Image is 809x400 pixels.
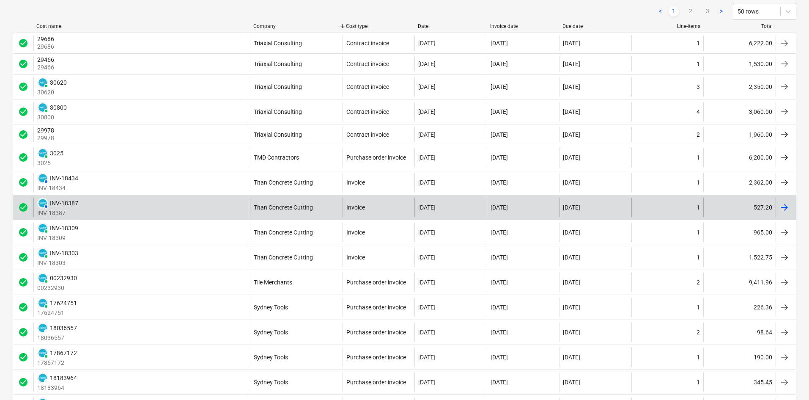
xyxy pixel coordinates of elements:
div: Contract invoice [346,40,389,47]
p: 00232930 [37,284,77,292]
div: 17867172 [50,350,77,356]
div: 29686 [37,36,54,42]
div: Invoice has been synced with Xero and its status is currently DRAFT [37,372,48,383]
div: Due date [562,23,628,29]
div: Sydney Tools [254,354,288,361]
div: Company [253,23,339,29]
img: xero.svg [38,149,47,157]
div: [DATE] [563,108,580,115]
p: 29978 [37,134,56,142]
span: check_circle [18,152,28,163]
span: check_circle [18,302,28,312]
div: [DATE] [563,131,580,138]
img: xero.svg [38,274,47,282]
div: Invoice has been synced with Xero and its status is currently PAID [37,102,48,113]
div: Chat Widget [767,359,809,400]
div: [DATE] [491,304,508,311]
div: 3,060.00 [703,102,776,121]
div: 1 [697,304,700,311]
div: [DATE] [418,108,436,115]
div: Invoice was approved [18,177,28,188]
div: [DATE] [563,304,580,311]
img: xero.svg [38,249,47,257]
div: Invoice was approved [18,327,28,337]
p: 3025 [37,159,63,167]
div: 345.45 [703,372,776,392]
div: [DATE] [491,279,508,286]
p: INV-18303 [37,259,78,267]
div: Invoice date [490,23,556,29]
div: Invoice has been synced with Xero and its status is currently PAID [37,223,48,234]
span: check_circle [18,82,28,92]
div: Cost type [346,23,411,29]
div: Triaxial Consulting [254,108,302,115]
span: check_circle [18,227,28,237]
div: [DATE] [418,379,436,386]
div: Invoice was approved [18,82,28,92]
p: INV-18434 [37,184,78,192]
div: 2,350.00 [703,77,776,97]
div: 1,960.00 [703,127,776,142]
div: 6,222.00 [703,36,776,51]
div: [DATE] [491,40,508,47]
div: 17624751 [50,300,77,306]
div: Invoice [346,179,365,186]
p: 18036557 [37,334,77,342]
div: Contract invoice [346,108,389,115]
div: Invoice has been synced with Xero and its status is currently AUTHORISED [37,198,48,209]
div: 190.00 [703,348,776,367]
div: [DATE] [563,229,580,236]
div: [DATE] [563,83,580,90]
div: Invoice has been synced with Xero and its status is currently AUTHORISED [37,173,48,184]
div: [DATE] [491,329,508,336]
div: [DATE] [491,61,508,67]
div: Invoice was approved [18,252,28,262]
div: 9,411.96 [703,273,776,292]
div: [DATE] [418,40,436,47]
div: Invoice was approved [18,38,28,48]
div: 3025 [50,150,63,157]
div: Invoice was approved [18,202,28,212]
div: 18036557 [50,325,77,331]
div: Cost name [36,23,247,29]
div: 965.00 [703,223,776,242]
div: 29978 [37,127,54,134]
div: [DATE] [491,254,508,261]
div: [DATE] [563,354,580,361]
a: Next page [716,6,726,17]
div: [DATE] [418,229,436,236]
div: Invoice has been synced with Xero and its status is currently DRAFT [37,323,48,334]
div: Titan Concrete Cutting [254,254,313,261]
div: 6,200.00 [703,148,776,167]
div: [DATE] [418,131,436,138]
div: Invoice has been synced with Xero and its status is currently PAID [37,273,48,284]
div: Invoice [346,229,365,236]
div: [DATE] [491,83,508,90]
div: Invoice was approved [18,352,28,362]
div: 1 [697,254,700,261]
div: [DATE] [563,379,580,386]
p: 17867172 [37,359,77,367]
img: xero.svg [38,199,47,207]
div: [DATE] [563,40,580,47]
div: Titan Concrete Cutting [254,179,313,186]
div: Titan Concrete Cutting [254,229,313,236]
div: [DATE] [418,179,436,186]
span: check_circle [18,130,28,140]
div: [DATE] [491,379,508,386]
div: [DATE] [418,354,436,361]
div: Line-items [635,23,700,29]
div: [DATE] [563,154,580,161]
p: 30620 [37,88,67,97]
div: 1 [697,179,700,186]
div: 3 [697,83,700,90]
div: [DATE] [418,279,436,286]
div: [DATE] [418,83,436,90]
div: 4 [697,108,700,115]
div: Purchase order invoice [346,154,406,161]
div: Contract invoice [346,131,389,138]
img: xero.svg [38,349,47,357]
div: 1,522.75 [703,248,776,267]
div: 30620 [50,79,67,86]
div: 2 [697,131,700,138]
